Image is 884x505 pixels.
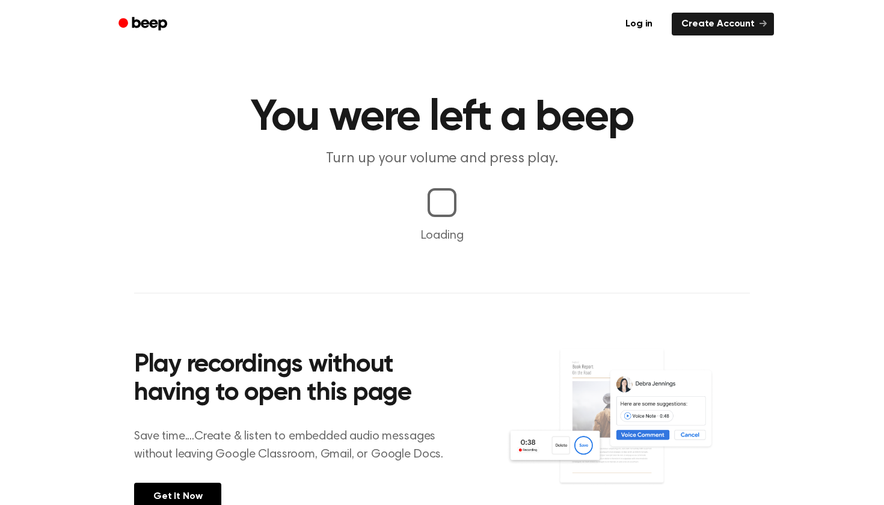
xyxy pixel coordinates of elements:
p: Loading [14,227,870,245]
p: Turn up your volume and press play. [211,149,673,169]
h2: Play recordings without having to open this page [134,351,458,408]
h1: You were left a beep [134,96,750,139]
a: Create Account [672,13,774,35]
a: Beep [110,13,178,36]
a: Log in [613,10,665,38]
p: Save time....Create & listen to embedded audio messages without leaving Google Classroom, Gmail, ... [134,427,458,464]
